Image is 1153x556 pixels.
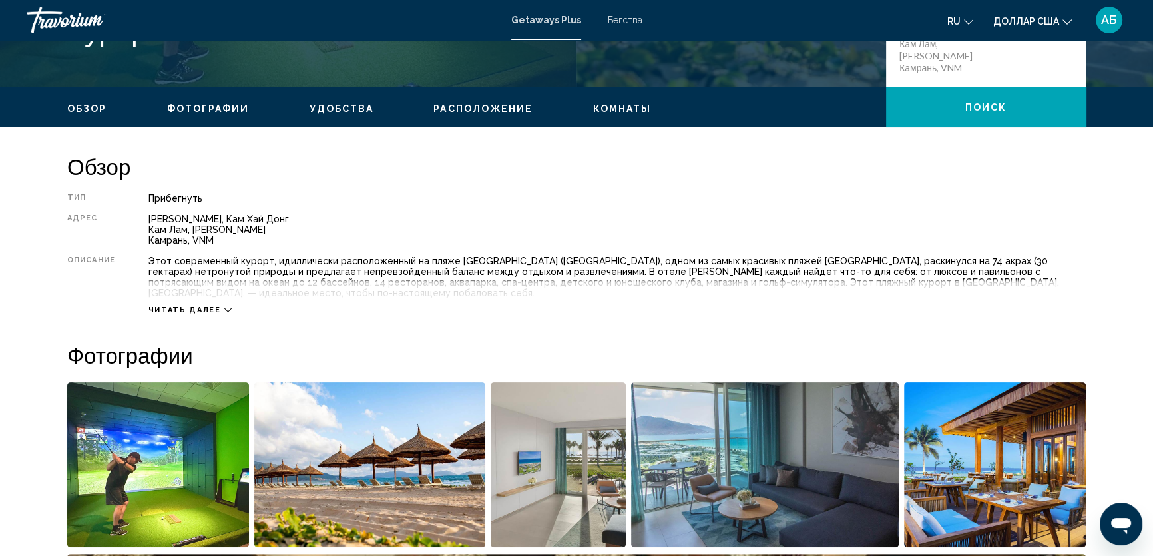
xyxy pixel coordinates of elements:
font: Читать далее [148,306,221,314]
font: АБ [1101,13,1117,27]
font: Тип [67,193,86,202]
button: Открыть полноэкранный слайдер изображений [904,382,1086,548]
font: Кам Лам, [PERSON_NAME] [148,224,266,235]
font: Адрес [67,214,98,222]
button: Открыть полноэкранный слайдер изображений [631,382,899,548]
iframe: Кнопка запуска окна обмена сообщениями [1100,503,1142,545]
a: Бегства [608,15,642,25]
button: Открыть полноэкранный слайдер изображений [491,382,626,548]
button: Открыть полноэкранный слайдер изображений [254,382,486,548]
button: Изменить валюту [993,11,1072,31]
button: Поиск [886,87,1086,127]
font: Прибегнуть [148,193,202,204]
font: Обзор [67,153,130,180]
button: Изменить язык [947,11,973,31]
font: Описание [67,256,115,264]
button: Читать далее [148,305,232,315]
font: Поиск [965,102,1007,113]
button: Расположение [433,103,533,115]
font: Кам Лам, [PERSON_NAME] [899,38,973,61]
font: Камрань, VNM [899,62,962,73]
button: Комнаты [593,103,652,115]
font: Фотографии [67,342,193,368]
button: Меню пользователя [1092,6,1126,34]
font: Этот современный курорт, идиллически расположенный на пляже [GEOGRAPHIC_DATA] ([GEOGRAPHIC_DATA])... [148,256,1059,298]
font: ru [947,16,961,27]
button: Обзор [67,103,107,115]
font: Камрань, VNM [148,235,214,246]
font: доллар США [993,16,1059,27]
a: Getaways Plus [511,15,581,25]
button: Фотографии [167,103,250,115]
button: Удобства [310,103,374,115]
a: Травориум [27,7,498,33]
font: [PERSON_NAME], Кам Хай Донг [148,214,289,224]
button: Открыть полноэкранный слайдер изображений [67,382,249,548]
